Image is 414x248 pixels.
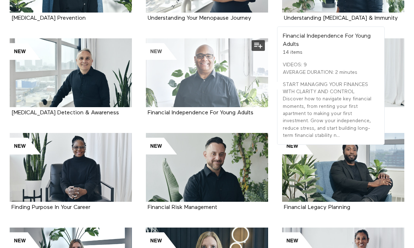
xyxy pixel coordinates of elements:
[11,15,86,21] strong: Skin Cancer Prevention
[10,133,132,202] a: Finding Purpose In Your Career
[11,15,86,21] a: [MEDICAL_DATA] Prevention
[146,133,268,202] a: Financial Risk Management
[283,81,379,139] p: START MANAGING YOUR FINANCES WITH CLARITY AND CONTROL Discover how to navigate key financial mome...
[284,15,398,21] a: Understanding [MEDICAL_DATA] & Immunity
[252,40,265,51] button: Add to my list
[283,33,371,47] strong: Financial Independence For Young Adults
[146,38,268,107] a: Financial Independence For Young Adults
[282,133,404,202] a: Financial Legacy Planning
[10,38,132,107] a: Cancer Detection & Awareness
[283,50,303,55] span: 14 items
[11,205,90,210] a: Finding Purpose In Your Career
[284,15,398,21] strong: Understanding Allergies & Immunity
[283,61,379,76] p: VIDEOS: 9 AVERAGE DURATION: 2 minutes
[11,110,119,116] strong: Cancer Detection & Awareness
[284,205,350,210] a: Financial Legacy Planning
[148,110,253,116] strong: Financial Independence For Young Adults
[148,110,253,115] a: Financial Independence For Young Adults
[11,110,119,115] a: [MEDICAL_DATA] Detection & Awareness
[148,205,217,210] a: Financial Risk Management
[148,15,251,21] a: Understanding Your Menopause Journey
